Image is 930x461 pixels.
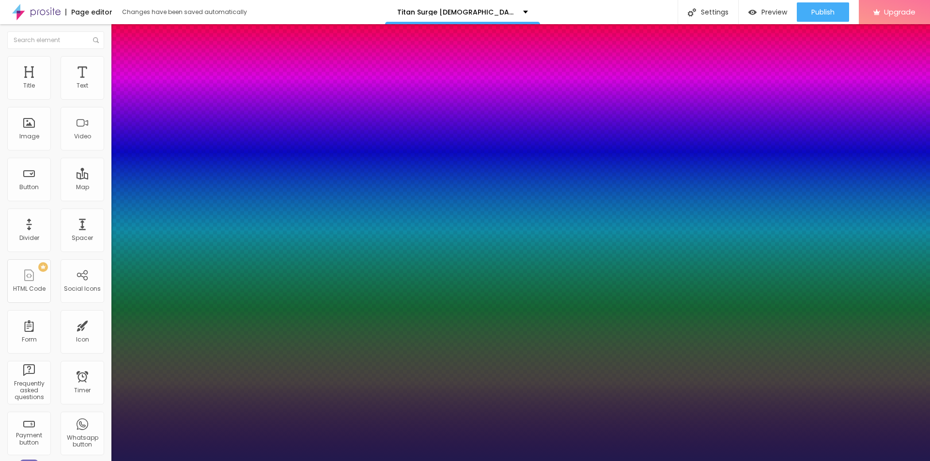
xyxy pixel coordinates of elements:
button: Preview [739,2,797,22]
img: Icone [93,37,99,43]
div: Divider [19,235,39,241]
div: Video [74,133,91,140]
button: Publish [797,2,849,22]
div: Timer [74,387,91,394]
div: Changes have been saved automatically [122,9,247,15]
input: Search element [7,31,104,49]
div: Frequently asked questions [10,380,48,401]
span: Publish [811,8,835,16]
div: Button [19,184,39,191]
img: view-1.svg [748,8,757,16]
div: Map [76,184,89,191]
div: Icon [76,336,89,343]
div: Form [22,336,37,343]
div: Text [77,82,88,89]
div: Social Icons [64,285,101,292]
div: Payment button [10,432,48,446]
div: HTML Code [13,285,46,292]
span: Preview [761,8,787,16]
div: Title [23,82,35,89]
span: Upgrade [884,8,915,16]
div: Spacer [72,235,93,241]
div: Page editor [65,9,112,15]
p: Titan Surge [DEMOGRAPHIC_DATA][MEDICAL_DATA] Reviews Does It Work Or Not? [397,9,516,15]
div: Image [19,133,39,140]
div: Whatsapp button [63,434,101,448]
img: Icone [688,8,696,16]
